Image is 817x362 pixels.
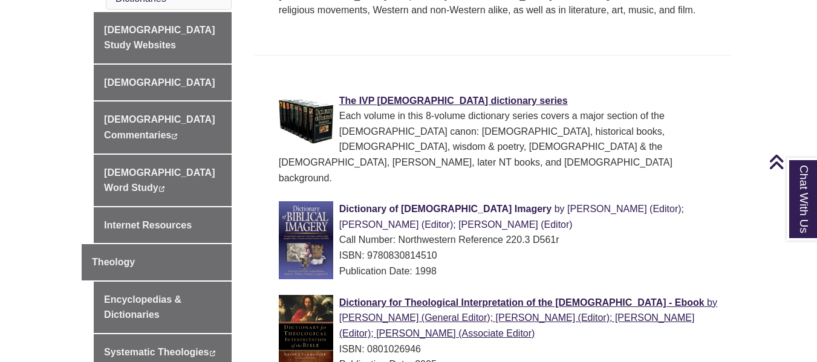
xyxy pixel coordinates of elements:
i: This link opens in a new window [209,351,215,356]
a: Encyclopedias & Dictionaries [94,282,232,333]
span: Dictionary for Theological Interpretation of the [DEMOGRAPHIC_DATA] - Ebook [339,297,705,308]
div: Publication Date: 1998 [279,263,726,279]
a: Dictionary of [DEMOGRAPHIC_DATA] Imagery by [PERSON_NAME] (Editor); [PERSON_NAME] (Editor); [PERS... [339,204,684,230]
div: Each volume in this 8-volume dictionary series covers a major section of the [DEMOGRAPHIC_DATA] c... [279,108,726,186]
div: ISBN: 0801026946 [279,341,726,357]
span: by [707,297,717,308]
a: Dictionary for Theological Interpretation of the [DEMOGRAPHIC_DATA] - Ebook by [PERSON_NAME] (Gen... [339,297,717,338]
span: Theology [92,257,135,267]
div: Call Number: Northwestern Reference 220.3 D561r [279,232,726,248]
a: [DEMOGRAPHIC_DATA] Word Study [94,155,232,206]
span: [PERSON_NAME] (General Editor); [PERSON_NAME] (Editor); [PERSON_NAME] (Editor); [PERSON_NAME] (As... [339,312,695,338]
a: Theology [82,244,232,280]
a: The IVP [DEMOGRAPHIC_DATA] dictionary series [339,95,568,106]
a: Internet Resources [94,207,232,244]
a: Back to Top [769,154,814,170]
span: Dictionary of [DEMOGRAPHIC_DATA] Imagery [339,204,552,214]
span: [PERSON_NAME] (Editor); [PERSON_NAME] (Editor); [PERSON_NAME] (Editor) [339,204,684,230]
div: ISBN: 9780830814510 [279,248,726,263]
span: by [555,204,565,214]
i: This link opens in a new window [158,186,165,192]
a: [DEMOGRAPHIC_DATA] Commentaries [94,102,232,153]
a: [DEMOGRAPHIC_DATA] Study Websites [94,12,232,63]
a: [DEMOGRAPHIC_DATA] [94,65,232,101]
i: This link opens in a new window [171,134,178,139]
